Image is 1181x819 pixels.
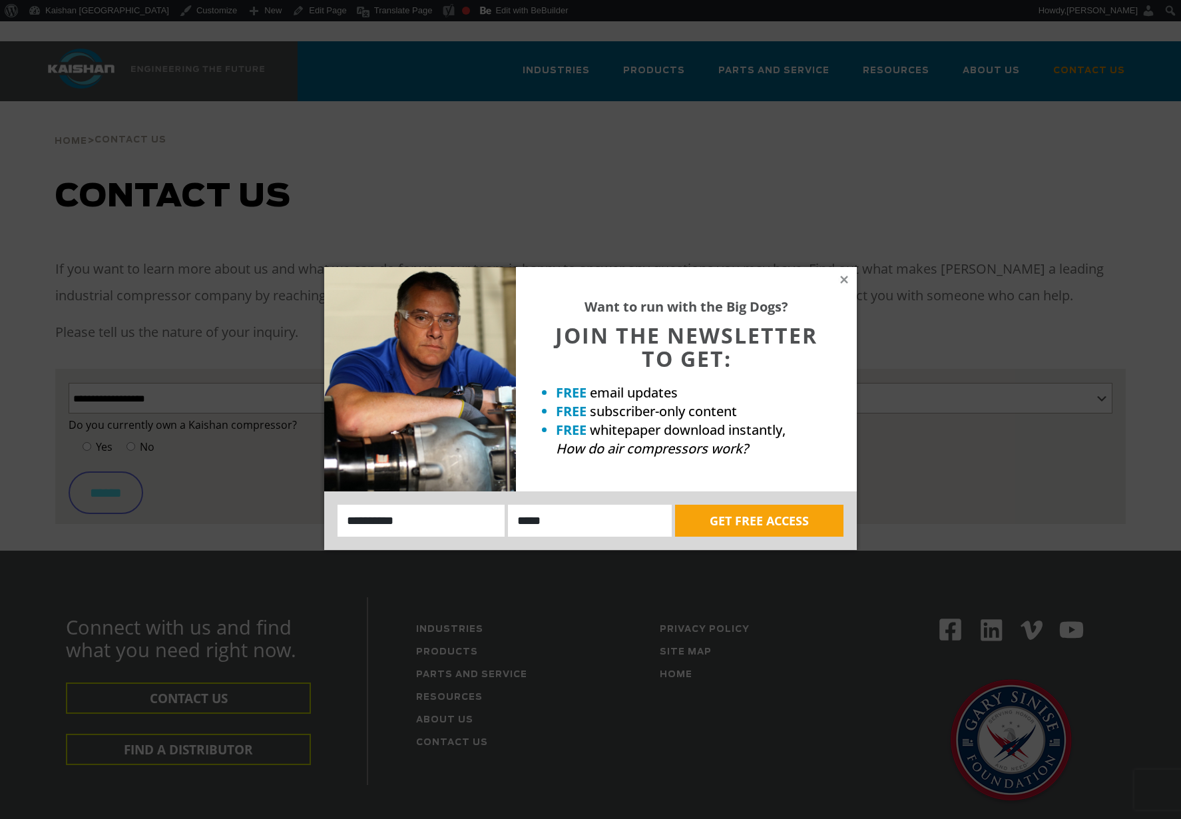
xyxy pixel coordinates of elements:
button: Close [838,274,850,286]
span: JOIN THE NEWSLETTER TO GET: [555,321,818,373]
strong: FREE [556,384,587,402]
input: Name: [338,505,505,537]
input: Email [508,505,672,537]
strong: FREE [556,421,587,439]
button: GET FREE ACCESS [675,505,843,537]
strong: Want to run with the Big Dogs? [585,298,788,316]
em: How do air compressors work? [556,439,748,457]
span: whitepaper download instantly, [590,421,786,439]
strong: FREE [556,402,587,420]
span: subscriber-only content [590,402,737,420]
span: email updates [590,384,678,402]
